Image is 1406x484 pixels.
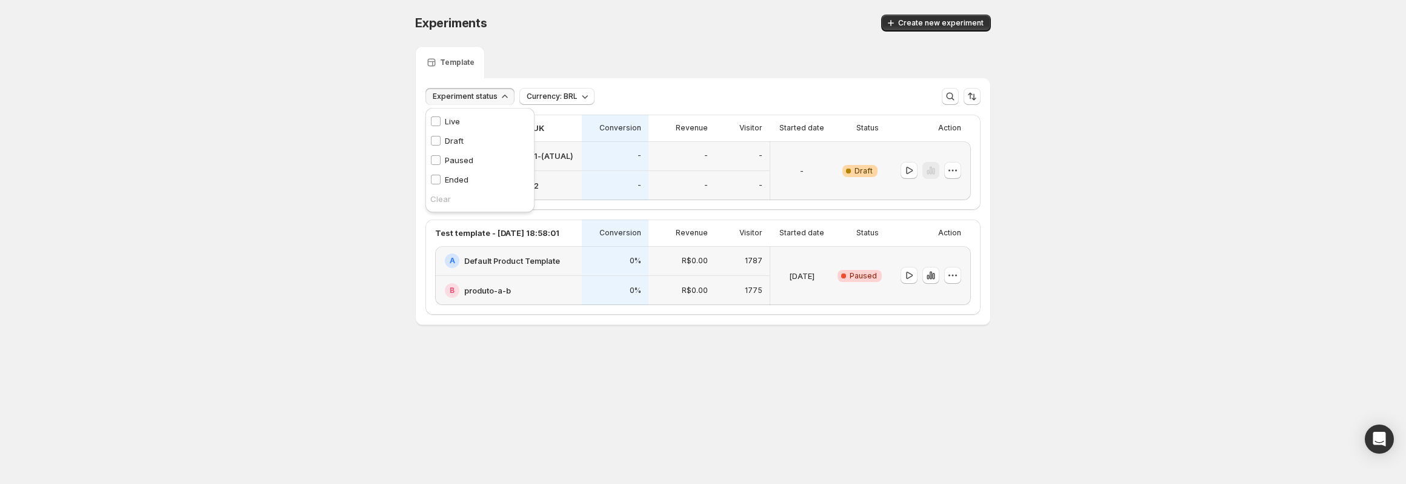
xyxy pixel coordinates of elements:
span: Currency: BRL [527,92,578,101]
p: Draft [445,135,464,147]
h2: produto-a-b [464,284,511,297]
span: Draft [855,166,873,176]
p: Started date [779,228,824,238]
p: Conversion [599,123,641,133]
h2: A [450,256,455,266]
p: R$0.00 [682,256,708,266]
p: 0% [630,256,641,266]
p: Revenue [676,123,708,133]
p: Revenue [676,228,708,238]
p: 0% [630,286,641,295]
p: Ended [445,173,468,186]
p: Template [440,58,475,67]
span: Experiments [415,16,487,30]
p: - [759,181,762,190]
span: Experiment status [433,92,498,101]
p: Live [445,115,460,127]
p: Status [856,228,879,238]
p: 1787 [745,256,762,266]
button: Experiment status [425,88,515,105]
span: Paused [850,271,877,281]
p: Started date [779,123,824,133]
p: R$0.00 [682,286,708,295]
p: - [638,151,641,161]
p: - [759,151,762,161]
p: Visitor [739,228,762,238]
p: - [704,151,708,161]
p: [DATE] [789,270,815,282]
p: Conversion [599,228,641,238]
p: - [704,181,708,190]
p: 1775 [745,286,762,295]
h2: Default Product Template [464,255,560,267]
p: - [800,165,804,177]
p: Test template - [DATE] 18:58:01 [435,227,559,239]
p: Paused [445,154,473,166]
p: - [638,181,641,190]
h2: B [450,286,455,295]
p: Visitor [739,123,762,133]
button: Currency: BRL [519,88,595,105]
p: Status [856,123,879,133]
div: Open Intercom Messenger [1365,425,1394,454]
p: Action [938,228,961,238]
p: Action [938,123,961,133]
button: Create new experiment [881,15,991,32]
button: Sort the results [964,88,981,105]
span: Create new experiment [898,18,984,28]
